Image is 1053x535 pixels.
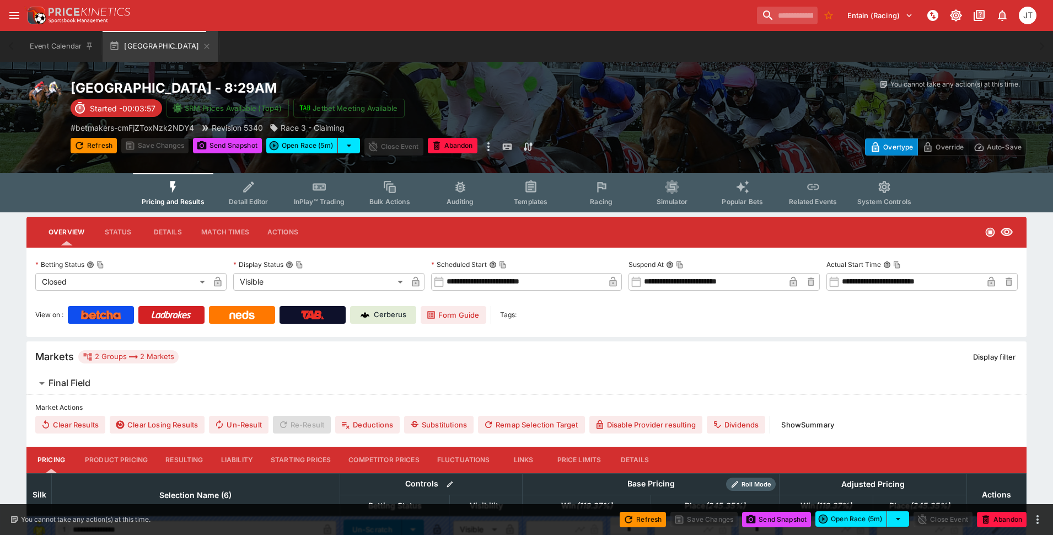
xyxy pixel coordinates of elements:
[356,499,434,512] span: Betting Status
[946,6,966,25] button: Toggle light/dark mode
[35,416,105,434] button: Clear Results
[83,350,174,363] div: 2 Groups 2 Markets
[281,122,345,133] p: Race 3 - Claiming
[707,416,765,434] button: Dividends
[428,138,477,153] button: Abandon
[705,499,745,512] em: ( 245.35 %)
[742,512,811,527] button: Send Snapshot
[35,260,84,269] p: Betting Status
[865,138,1027,156] div: Start From
[969,6,989,25] button: Documentation
[478,416,585,434] button: Remap Selection Target
[147,489,244,502] span: Selection Name (6)
[673,499,757,512] span: Place(245.35%)
[969,138,1027,156] button: Auto-Save
[788,499,864,512] span: Win(119.37%)
[1000,226,1013,239] svg: Visible
[576,499,613,512] em: ( 119.37 %)
[71,138,117,153] button: Refresh
[262,447,340,473] button: Starting Prices
[229,311,254,319] img: Neds
[96,261,104,269] button: Copy To Clipboard
[428,140,477,151] span: Mark an event as closed and abandoned.
[258,219,308,245] button: Actions
[143,219,192,245] button: Details
[40,219,93,245] button: Overview
[628,260,664,269] p: Suspend At
[499,261,507,269] button: Copy To Clipboard
[887,511,909,527] button: select merge strategy
[26,372,1027,394] button: Final Field
[489,261,497,269] button: Scheduled StartCopy To Clipboard
[857,197,911,206] span: System Controls
[4,6,24,25] button: open drawer
[443,477,457,491] button: Bulk edit
[209,416,268,434] button: Un-Result
[826,260,881,269] p: Actual Start Time
[133,173,920,212] div: Event type filters
[820,7,837,24] button: No Bookmarks
[71,122,194,133] p: Copy To Clipboard
[775,416,841,434] button: ShowSummary
[676,261,684,269] button: Copy To Clipboard
[722,197,763,206] span: Popular Bets
[340,473,523,495] th: Controls
[212,447,262,473] button: Liability
[103,31,218,62] button: [GEOGRAPHIC_DATA]
[841,7,920,24] button: Select Tenant
[350,306,416,324] a: Cerberus
[917,138,969,156] button: Override
[87,261,94,269] button: Betting StatusCopy To Clipboard
[815,511,909,527] div: split button
[76,447,157,473] button: Product Pricing
[293,99,405,117] button: Jetbet Meeting Available
[514,197,547,206] span: Templates
[1031,513,1044,526] button: more
[24,4,46,26] img: PriceKinetics Logo
[361,311,369,319] img: Cerberus
[977,512,1027,527] button: Abandon
[26,79,62,115] img: horse_racing.png
[233,260,283,269] p: Display Status
[374,309,406,320] p: Cerberus
[35,306,63,324] label: View on :
[815,511,887,527] button: Open Race (5m)
[589,416,702,434] button: Disable Provider resulting
[883,141,913,153] p: Overtype
[985,227,996,238] svg: Closed
[815,499,852,512] em: ( 119.37 %)
[404,416,474,434] button: Substitutions
[266,138,338,153] button: Open Race (5m)
[428,447,499,473] button: Fluctuations
[421,306,486,324] a: Form Guide
[590,197,613,206] span: Racing
[212,122,263,133] p: Revision 5340
[27,473,52,516] th: Silk
[23,31,100,62] button: Event Calendar
[500,306,517,324] label: Tags:
[26,447,76,473] button: Pricing
[726,478,776,491] div: Show/hide Price Roll mode configuration.
[340,447,428,473] button: Competitor Prices
[110,416,205,434] button: Clear Losing Results
[610,447,659,473] button: Details
[757,7,818,24] input: search
[90,103,155,114] p: Started -00:03:57
[499,447,549,473] button: Links
[151,311,191,319] img: Ladbrokes
[301,311,324,319] img: TabNZ
[286,261,293,269] button: Display StatusCopy To Clipboard
[549,499,625,512] span: Win(119.37%)
[233,273,407,291] div: Visible
[657,197,687,206] span: Simulator
[166,99,289,117] button: SRM Prices Available (Top4)
[865,138,918,156] button: Overtype
[623,477,679,491] div: Base Pricing
[193,138,262,153] button: Send Snapshot
[294,197,345,206] span: InPlay™ Trading
[447,197,474,206] span: Auditing
[299,103,310,114] img: jetbet-logo.svg
[789,197,837,206] span: Related Events
[335,416,400,434] button: Deductions
[338,138,360,153] button: select merge strategy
